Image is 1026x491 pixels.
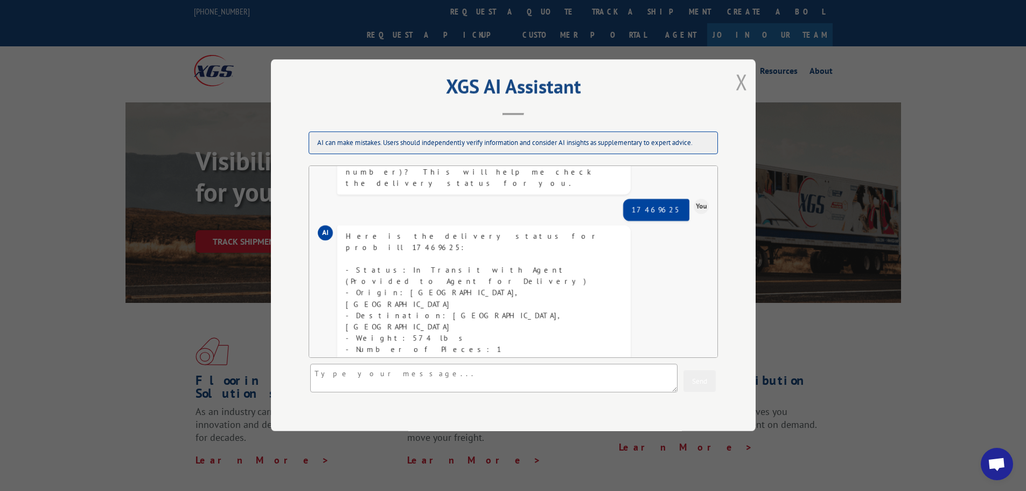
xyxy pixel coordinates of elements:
div: Could you please provide a tracking number (such as a probill, BOL, or PO number)? This will help... [346,144,622,189]
button: Send [683,371,716,392]
div: 17469625 [632,204,681,216]
div: You [694,199,709,214]
h2: XGS AI Assistant [298,79,729,99]
div: AI can make mistakes. Users should independently verify information and consider AI insights as s... [309,132,718,155]
div: Here is the delivery status for probill 17469625: - Status: In Transit with Agent (Provided to Ag... [346,231,622,457]
button: Close modal [736,67,748,96]
div: AI [318,225,333,240]
div: Open chat [981,448,1013,480]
